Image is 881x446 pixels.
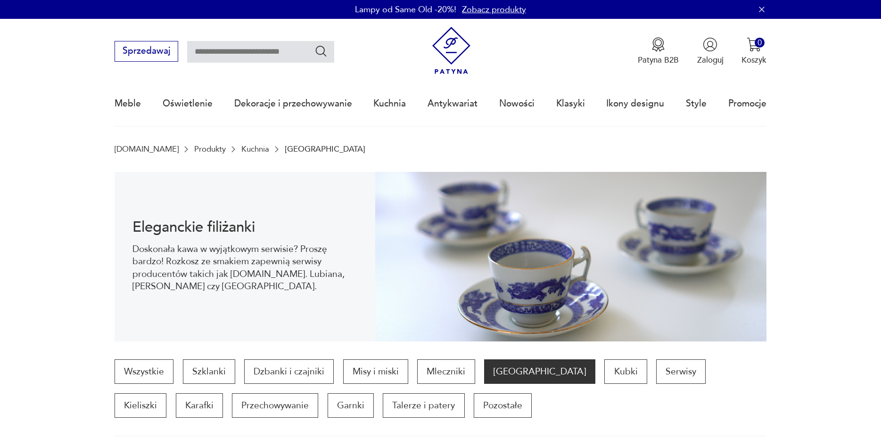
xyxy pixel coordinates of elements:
a: Produkty [194,145,226,154]
a: Garnki [328,393,374,418]
a: Mleczniki [417,359,475,384]
a: Pozostałe [474,393,532,418]
p: Doskonała kawa w wyjątkowym serwisie? Proszę bardzo! Rozkosz ze smakiem zapewnią serwisy producen... [132,243,357,293]
img: Ikona medalu [651,37,666,52]
p: Koszyk [741,55,766,65]
button: Sprzedawaj [115,41,178,62]
a: Kuchnia [241,145,269,154]
a: Misy i miski [343,359,408,384]
a: Ikona medaluPatyna B2B [638,37,679,65]
a: Kuchnia [373,82,406,125]
button: Szukaj [314,44,328,58]
button: Zaloguj [697,37,724,65]
button: Patyna B2B [638,37,679,65]
a: Wszystkie [115,359,173,384]
a: Serwisy [656,359,706,384]
img: Patyna - sklep z meblami i dekoracjami vintage [428,27,475,74]
a: Talerze i patery [383,393,464,418]
a: Dzbanki i czajniki [244,359,334,384]
img: Ikona koszyka [747,37,761,52]
img: 1132479ba2f2d4faba0628093889a7ce.jpg [375,172,766,341]
a: Szklanki [183,359,235,384]
h1: Eleganckie filiżanki [132,220,357,234]
p: Zaloguj [697,55,724,65]
a: Dekoracje i przechowywanie [234,82,352,125]
a: Sprzedawaj [115,48,178,56]
a: Nowości [499,82,535,125]
button: 0Koszyk [741,37,766,65]
p: [GEOGRAPHIC_DATA] [285,145,365,154]
a: Promocje [728,82,766,125]
p: Lampy od Same Old -20%! [355,4,456,16]
a: Antykwariat [428,82,478,125]
a: Karafki [176,393,223,418]
a: Klasyki [556,82,585,125]
a: Zobacz produkty [462,4,526,16]
a: [DOMAIN_NAME] [115,145,179,154]
div: 0 [755,38,765,48]
a: Oświetlenie [163,82,213,125]
a: [GEOGRAPHIC_DATA] [484,359,595,384]
a: Kubki [604,359,647,384]
a: Meble [115,82,141,125]
a: Style [686,82,707,125]
p: Patyna B2B [638,55,679,65]
a: Przechowywanie [232,393,318,418]
a: Kieliszki [115,393,166,418]
img: Ikonka użytkownika [703,37,717,52]
a: Ikony designu [606,82,664,125]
